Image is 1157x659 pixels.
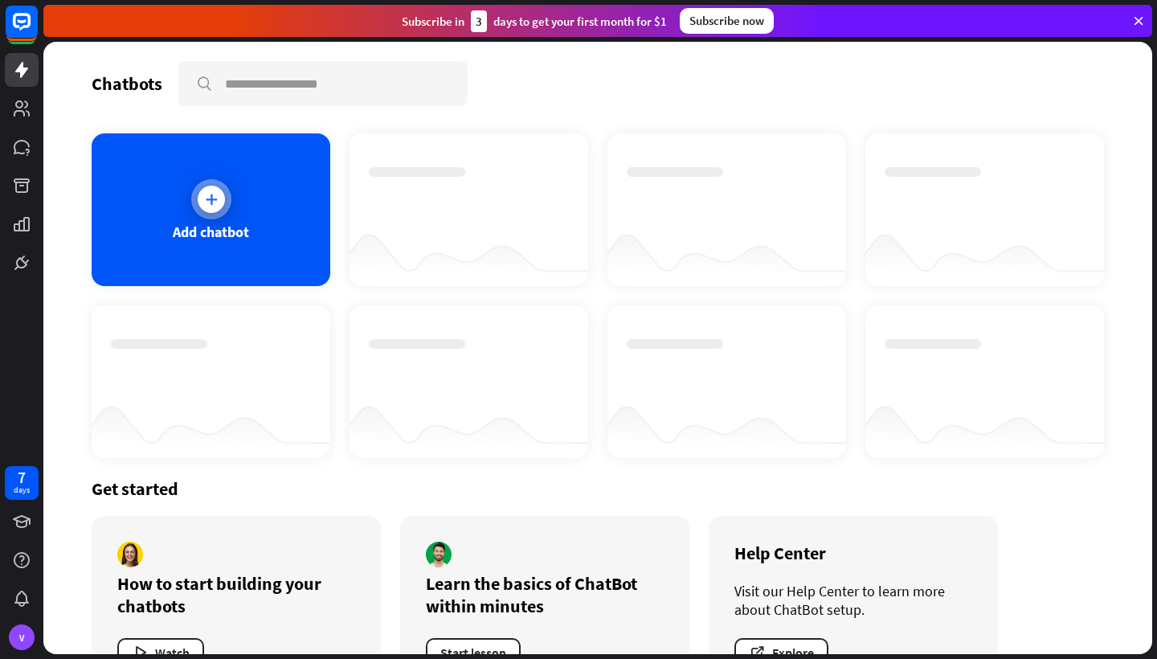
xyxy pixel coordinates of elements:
div: Chatbots [92,72,162,95]
button: Open LiveChat chat widget [13,6,61,55]
div: Help Center [734,542,972,564]
div: V [9,624,35,650]
div: Get started [92,477,1104,500]
img: author [426,542,452,567]
div: 3 [471,10,487,32]
a: 7 days [5,466,39,500]
img: author [117,542,143,567]
div: Visit our Help Center to learn more about ChatBot setup. [734,582,972,619]
div: Subscribe in days to get your first month for $1 [402,10,667,32]
div: Subscribe now [680,8,774,34]
div: Add chatbot [173,223,249,241]
div: days [14,485,30,496]
div: 7 [18,470,26,485]
div: How to start building your chatbots [117,572,355,617]
div: Learn the basics of ChatBot within minutes [426,572,664,617]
